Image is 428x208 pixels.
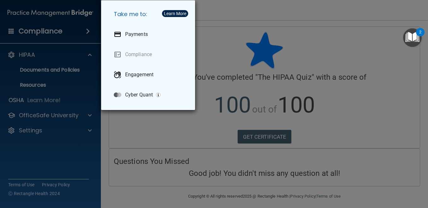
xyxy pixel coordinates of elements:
[403,28,422,47] button: Open Resource Center, 2 new notifications
[125,92,153,98] p: Cyber Quant
[162,10,188,17] button: Learn More
[109,5,190,23] h5: Take me to:
[125,72,153,78] p: Engagement
[125,31,148,38] p: Payments
[419,32,421,40] div: 2
[109,46,190,63] a: Compliance
[109,86,190,104] a: Cyber Quant
[109,66,190,84] a: Engagement
[164,11,186,16] div: Learn More
[109,26,190,43] a: Payments
[396,165,420,188] iframe: Drift Widget Chat Controller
